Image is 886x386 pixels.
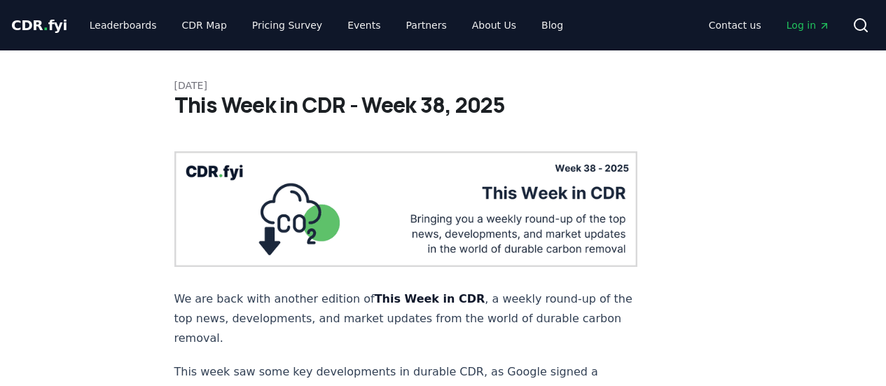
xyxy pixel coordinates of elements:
[43,17,48,34] span: .
[174,92,712,118] h1: This Week in CDR - Week 38, 2025
[698,13,773,38] a: Contact us
[174,151,638,267] img: blog post image
[11,17,67,34] span: CDR fyi
[11,15,67,35] a: CDR.fyi
[698,13,841,38] nav: Main
[787,18,830,32] span: Log in
[530,13,574,38] a: Blog
[461,13,527,38] a: About Us
[171,13,238,38] a: CDR Map
[375,292,485,305] strong: This Week in CDR
[78,13,168,38] a: Leaderboards
[241,13,333,38] a: Pricing Survey
[78,13,574,38] nav: Main
[174,289,638,348] p: We are back with another edition of , a weekly round-up of the top news, developments, and market...
[395,13,458,38] a: Partners
[174,78,712,92] p: [DATE]
[336,13,392,38] a: Events
[775,13,841,38] a: Log in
